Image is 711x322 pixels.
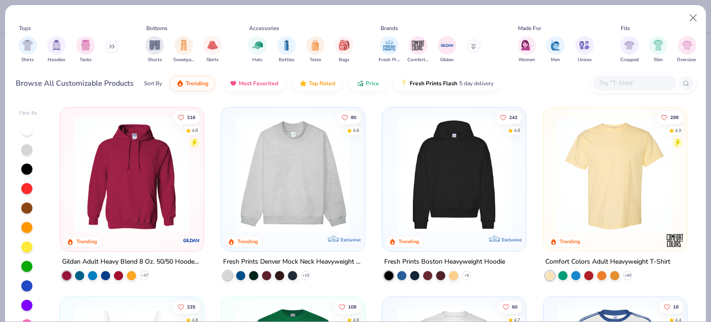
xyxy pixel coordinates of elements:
span: Fresh Prints Flash [410,80,457,87]
div: Made For [518,24,541,32]
span: Bags [339,57,349,63]
button: Like [337,111,361,124]
button: filter button [438,36,456,63]
div: filter for Oversized [677,36,698,63]
button: Like [498,300,522,313]
div: filter for Comfort Colors [407,36,429,63]
div: Filter By [19,110,37,117]
img: 029b8af0-80e6-406f-9fdc-fdf898547912 [553,117,678,233]
div: Tops [19,24,31,32]
span: Oversized [677,57,698,63]
div: 4.8 [353,127,359,134]
button: filter button [518,36,536,63]
span: 16 [673,304,679,309]
span: Shorts [148,57,162,63]
div: filter for Hoodies [47,36,66,63]
span: + 60 [624,273,631,278]
img: Hoodies Image [51,40,62,51]
button: Like [495,111,522,124]
span: 108 [348,304,356,309]
span: Exclusive [502,237,522,243]
span: + 37 [141,273,148,278]
button: Close [685,9,702,27]
div: Comfort Colors Adult Heavyweight T-Shirt [545,256,670,268]
div: 4.8 [514,127,520,134]
span: Price [366,80,379,87]
img: Men Image [550,40,561,51]
div: filter for Cropped [620,36,639,63]
img: Hats Image [252,40,263,51]
button: filter button [546,36,565,63]
button: Fresh Prints Flash5 day delivery [393,76,500,91]
span: 298 [670,115,679,120]
button: Like [334,300,361,313]
img: Bottles Image [281,40,292,51]
button: Like [174,300,200,313]
img: Shirts Image [22,40,33,51]
img: 01756b78-01f6-4cc6-8d8a-3c30c1a0c8ac [69,117,194,233]
span: Hoodies [48,57,65,63]
span: Shirts [21,57,34,63]
span: Unisex [578,57,592,63]
span: Top Rated [309,80,335,87]
img: Oversized Image [682,40,692,51]
img: Sweatpants Image [179,40,189,51]
button: filter button [173,36,194,63]
div: filter for Fresh Prints [379,36,400,63]
span: Sweatpants [173,57,194,63]
button: filter button [620,36,639,63]
img: Totes Image [310,40,320,51]
span: + 9 [464,273,469,278]
button: filter button [277,36,296,63]
span: Fresh Prints [379,57,400,63]
div: filter for Hats [248,36,267,63]
div: filter for Slim [649,36,667,63]
button: filter button [677,36,698,63]
div: filter for Tanks [76,36,95,63]
img: Shorts Image [150,40,160,51]
img: Women Image [521,40,532,51]
div: Accessories [249,24,279,32]
img: Bags Image [339,40,349,51]
img: Gildan logo [182,231,201,250]
img: trending.gif [176,80,184,87]
span: Cropped [620,57,639,63]
button: Top Rated [293,76,342,91]
button: filter button [575,36,594,63]
span: Slim [654,57,663,63]
button: filter button [19,36,37,63]
button: filter button [379,36,400,63]
button: Like [174,111,200,124]
img: Cropped Image [624,40,635,51]
img: Unisex Image [579,40,590,51]
div: filter for Shirts [19,36,37,63]
img: Slim Image [653,40,663,51]
span: Most Favorited [239,80,278,87]
span: 235 [187,304,196,309]
img: flash.gif [400,80,408,87]
button: Price [349,76,386,91]
span: 216 [187,115,196,120]
button: Like [656,111,683,124]
div: filter for Sweatpants [173,36,194,63]
img: Gildan Image [440,38,454,52]
span: 80 [351,115,356,120]
span: Women [518,57,535,63]
button: Most Favorited [223,76,285,91]
img: Comfort Colors logo [665,231,684,250]
span: Trending [186,80,208,87]
button: filter button [248,36,267,63]
div: filter for Gildan [438,36,456,63]
div: filter for Totes [306,36,324,63]
span: Hats [252,57,262,63]
div: filter for Bottles [277,36,296,63]
div: filter for Unisex [575,36,594,63]
span: + 10 [302,273,309,278]
div: Sort By [144,79,162,88]
img: Skirts Image [207,40,218,51]
img: most_fav.gif [230,80,237,87]
div: 4.8 [192,127,199,134]
span: Totes [310,57,321,63]
div: Browse All Customizable Products [16,78,134,89]
button: filter button [306,36,324,63]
